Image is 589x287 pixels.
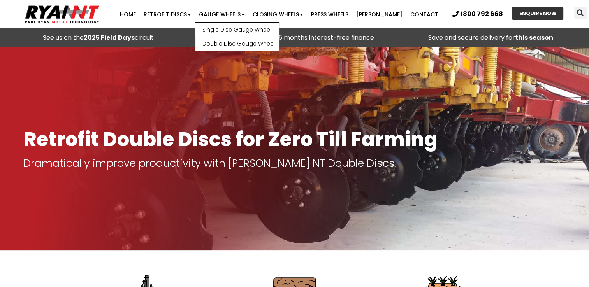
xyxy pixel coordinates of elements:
[195,23,279,37] a: Single Disc Gauge Wheel
[397,32,585,43] p: Save and secure delivery for
[519,11,556,16] span: ENQUIRE NOW
[84,33,135,42] a: 2025 Field Days
[512,7,563,20] a: ENQUIRE NOW
[140,7,195,22] a: Retrofit Discs
[23,2,101,26] img: Ryan NT logo
[114,7,444,22] nav: Menu
[515,33,553,42] strong: this season
[200,32,389,43] p: Buy Now Pay Later – 6 months interest-free finance
[461,11,503,17] span: 1800 792 668
[23,129,566,150] h1: Retrofit Double Discs for Zero Till Farming
[195,37,279,51] a: Double Disc Gauge Wheel
[307,7,352,22] a: Press Wheels
[116,7,140,22] a: Home
[352,7,406,22] a: [PERSON_NAME]
[406,7,442,22] a: Contact
[195,22,279,51] ul: Gauge Wheels
[4,32,192,43] div: See us on the circuit
[195,7,249,22] a: Gauge Wheels
[452,11,503,17] a: 1800 792 668
[574,7,587,19] div: Search
[23,158,566,169] p: Dramatically improve productivity with [PERSON_NAME] NT Double Discs.
[249,7,307,22] a: Closing Wheels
